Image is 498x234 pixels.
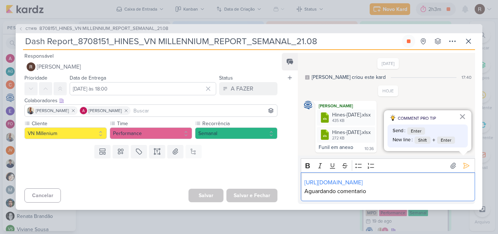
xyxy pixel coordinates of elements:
label: Cliente [31,120,107,127]
span: [PERSON_NAME] [36,107,69,114]
a: [URL][DOMAIN_NAME] [304,179,363,186]
span: COMMENT PRO TIP [398,115,436,122]
span: Send : [393,127,405,135]
div: Editor toolbar [301,158,475,173]
button: Semanal [195,127,277,139]
div: Parar relógio [406,38,412,44]
label: Data de Entrega [70,75,106,81]
button: VN Millenium [24,127,107,139]
label: Responsável [24,53,54,59]
button: Cancelar [24,188,61,203]
img: Caroline Traven De Andrade [304,101,312,110]
button: Fechar [459,111,466,122]
label: Recorrência [202,120,277,127]
div: [PERSON_NAME] [317,102,375,110]
div: 10:36 [365,146,374,152]
label: Prioridade [24,75,47,81]
p: Aguardando comentario [304,187,471,196]
input: Select a date [70,82,216,95]
img: Alessandra Gomes [80,107,87,114]
div: Hines-[DATE].xlsx [332,128,371,136]
button: A FAZER [219,82,277,95]
div: 17:40 [462,74,471,81]
div: Hines-Agosto-13-19.xlsx [317,127,375,143]
span: + [432,136,435,145]
div: Hines-Agosto-01-19.xlsx [317,110,375,125]
img: Rafael Dornelles [27,62,35,71]
span: New line : [393,137,413,144]
div: 435 KB [332,118,371,124]
img: Iara Santos [27,107,34,114]
label: Time [116,120,192,127]
div: [PERSON_NAME] criou este kard [312,73,386,81]
span: Shift [415,137,431,144]
div: A FAZER [231,84,253,93]
button: [PERSON_NAME] [24,60,277,73]
span: Enter [407,127,425,135]
div: Funil em anexo [319,144,353,150]
span: [PERSON_NAME] [37,62,81,71]
button: CT1419 8708151_HINES_VN MILLENNIUM_REPORT_SEMANAL_21.08 [19,25,168,32]
span: Enter [437,137,455,144]
button: Performance [110,127,192,139]
div: dicas para comentário [384,110,471,151]
div: Editor editing area: main [301,172,475,201]
input: Kard Sem Título [23,35,401,48]
span: CT1419 [24,26,38,31]
div: 272 KB [332,135,371,141]
label: Status [219,75,233,81]
span: 8708151_HINES_VN MILLENNIUM_REPORT_SEMANAL_21.08 [39,25,168,32]
div: Colaboradores [24,97,277,104]
input: Buscar [132,106,276,115]
div: Hines-[DATE].xlsx [332,111,371,119]
span: [PERSON_NAME] [89,107,122,114]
